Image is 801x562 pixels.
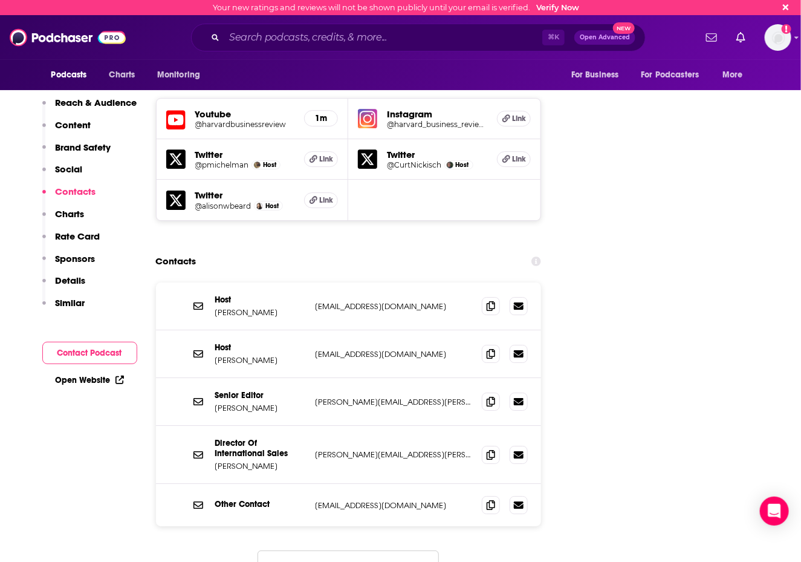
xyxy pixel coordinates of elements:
[42,208,85,230] button: Charts
[304,192,338,208] a: Link
[56,275,86,286] p: Details
[701,27,722,48] a: Show notifications dropdown
[195,120,295,129] a: @harvardbusinessreview
[213,3,579,12] div: Your new ratings and reviews will not be shown publicly until your email is verified.
[215,461,306,471] p: [PERSON_NAME]
[215,355,306,365] p: [PERSON_NAME]
[316,349,473,359] p: [EMAIL_ADDRESS][DOMAIN_NAME]
[316,397,473,407] p: [PERSON_NAME][EMAIL_ADDRESS][PERSON_NAME][DOMAIN_NAME]
[497,111,531,126] a: Link
[765,24,791,51] span: Logged in as charlottestone
[316,301,473,312] p: [EMAIL_ADDRESS][DOMAIN_NAME]
[191,24,646,51] div: Search podcasts, credits, & more...
[56,230,100,242] p: Rate Card
[215,499,306,509] p: Other Contact
[387,108,487,120] h5: Instagram
[641,67,699,83] span: For Podcasters
[157,67,200,83] span: Monitoring
[215,295,306,305] p: Host
[42,230,100,253] button: Rate Card
[215,438,306,459] p: Director Of International Sales
[42,253,96,275] button: Sponsors
[56,119,91,131] p: Content
[42,275,86,297] button: Details
[456,161,469,169] span: Host
[195,160,249,169] a: @pmichelman
[256,203,263,209] img: Alison Beard
[387,120,487,129] a: @harvard_business_review/
[314,113,328,123] h5: 1m
[387,149,487,160] h5: Twitter
[42,97,137,119] button: Reach & Audience
[447,162,453,168] img: Curt Nickisch
[722,67,743,83] span: More
[42,342,137,364] button: Contact Podcast
[497,151,531,167] a: Link
[56,297,85,309] p: Similar
[265,202,279,210] span: Host
[542,30,565,45] span: ⌘ K
[195,149,295,160] h5: Twitter
[319,154,333,164] span: Link
[215,342,306,353] p: Host
[613,22,635,34] span: New
[56,163,83,175] p: Social
[102,64,143,87] a: Charts
[195,108,295,120] h5: Youtube
[782,24,791,34] svg: Email not verified
[10,26,126,49] img: Podchaser - Follow, Share and Rate Podcasts
[714,64,758,87] button: open menu
[156,250,196,273] h2: Contacts
[263,161,276,169] span: Host
[563,64,634,87] button: open menu
[319,195,333,205] span: Link
[634,64,717,87] button: open menu
[215,307,306,318] p: [PERSON_NAME]
[42,119,91,142] button: Content
[316,449,473,460] p: [PERSON_NAME][EMAIL_ADDRESS][PERSON_NAME][DOMAIN_NAME]
[536,3,579,12] a: Verify Now
[56,253,96,264] p: Sponsors
[224,28,542,47] input: Search podcasts, credits, & more...
[56,142,111,153] p: Brand Safety
[56,208,85,220] p: Charts
[765,24,791,51] button: Show profile menu
[358,109,377,128] img: iconImage
[760,497,789,526] div: Open Intercom Messenger
[254,162,261,168] img: Paul Michelman
[51,67,87,83] span: Podcasts
[215,390,306,400] p: Senior Editor
[42,186,96,208] button: Contacts
[195,201,251,211] a: @alisonwbeard
[580,34,630,41] span: Open Advanced
[109,67,135,83] span: Charts
[42,142,111,164] button: Brand Safety
[571,67,619,83] span: For Business
[42,163,83,186] button: Social
[56,375,124,385] a: Open Website
[512,114,526,123] span: Link
[42,297,85,319] button: Similar
[304,151,338,167] a: Link
[56,186,96,197] p: Contacts
[195,189,295,201] h5: Twitter
[56,97,137,108] p: Reach & Audience
[215,403,306,413] p: [PERSON_NAME]
[149,64,216,87] button: open menu
[512,154,526,164] span: Link
[765,24,791,51] img: User Profile
[316,500,473,511] p: [EMAIL_ADDRESS][DOMAIN_NAME]
[731,27,750,48] a: Show notifications dropdown
[43,64,103,87] button: open menu
[574,30,635,45] button: Open AdvancedNew
[387,160,441,169] a: @CurtNickisch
